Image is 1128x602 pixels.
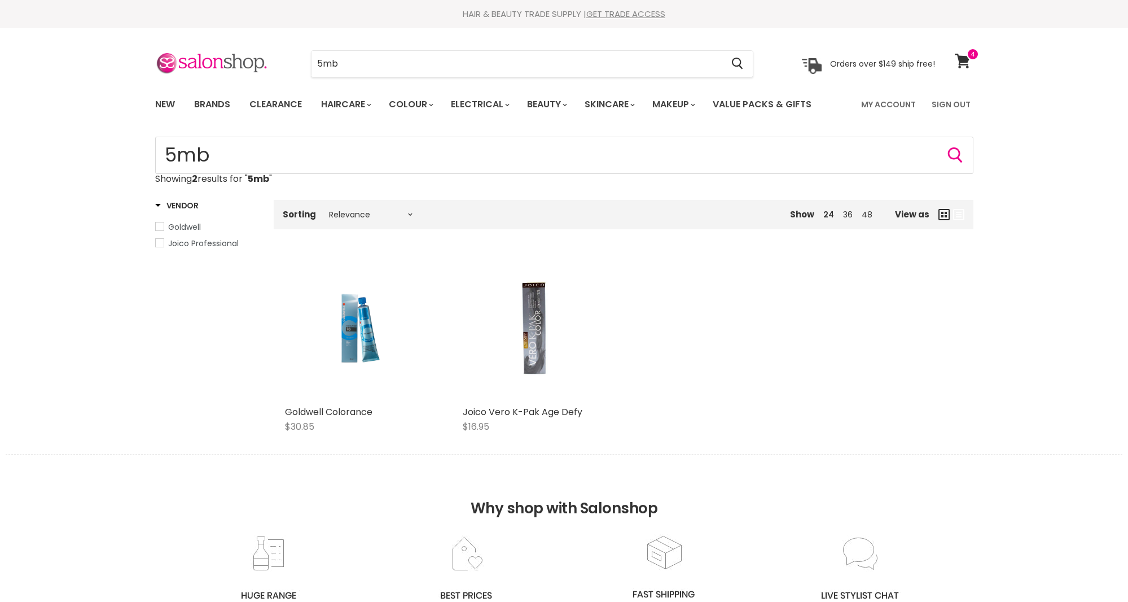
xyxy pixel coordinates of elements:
form: Product [311,50,753,77]
nav: Main [141,88,987,121]
a: Makeup [644,93,702,116]
h2: Why shop with Salonshop [6,455,1122,534]
a: Goldwell [155,221,260,233]
a: Clearance [241,93,310,116]
span: $16.95 [463,420,489,433]
label: Sorting [283,210,316,219]
a: Haircare [313,93,378,116]
ul: Main menu [147,88,837,121]
strong: 5mb [248,172,269,185]
input: Search [155,137,973,174]
a: Goldwell Colorance [285,405,372,418]
button: Search [946,146,964,164]
a: 36 [843,209,853,220]
a: Beauty [519,93,574,116]
a: Skincare [576,93,642,116]
div: HAIR & BEAUTY TRADE SUPPLY | [141,8,987,20]
a: Colour [380,93,440,116]
span: View as [895,210,929,219]
a: Electrical [442,93,516,116]
a: Sign Out [925,93,977,116]
a: My Account [854,93,923,116]
a: Joico Professional [155,237,260,250]
a: Joico Vero K-Pak Age Defy [463,256,607,400]
span: Show [790,208,814,220]
button: Search [723,51,753,77]
a: GET TRADE ACCESS [586,8,665,20]
p: Showing results for " " [155,174,973,184]
a: New [147,93,183,116]
a: 48 [862,209,872,220]
input: Search [311,51,723,77]
a: Value Packs & Gifts [704,93,820,116]
a: Brands [186,93,239,116]
a: Goldwell Colorance [285,256,429,400]
h3: Vendor [155,200,199,211]
a: Joico Vero K-Pak Age Defy [463,405,582,418]
p: Orders over $149 ship free! [830,58,935,68]
span: Joico Professional [168,238,239,249]
strong: 2 [192,172,197,185]
a: 24 [823,209,834,220]
span: Goldwell [168,221,201,233]
span: $30.85 [285,420,314,433]
form: Product [155,137,973,174]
